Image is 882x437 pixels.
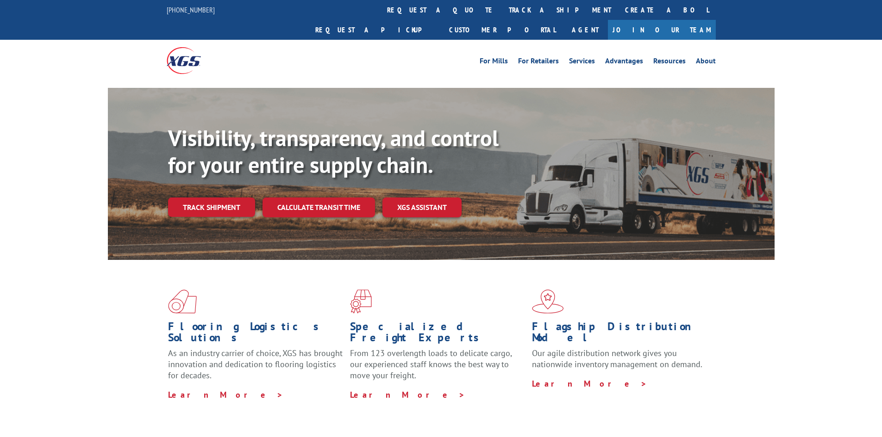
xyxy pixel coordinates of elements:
a: For Mills [480,57,508,68]
a: Resources [653,57,686,68]
a: Agent [563,20,608,40]
a: [PHONE_NUMBER] [167,5,215,14]
span: As an industry carrier of choice, XGS has brought innovation and dedication to flooring logistics... [168,348,343,381]
h1: Flooring Logistics Solutions [168,321,343,348]
img: xgs-icon-focused-on-flooring-red [350,289,372,314]
h1: Flagship Distribution Model [532,321,707,348]
a: Learn More > [532,378,647,389]
a: For Retailers [518,57,559,68]
a: Learn More > [350,389,465,400]
b: Visibility, transparency, and control for your entire supply chain. [168,123,499,179]
a: Services [569,57,595,68]
a: Request a pickup [308,20,442,40]
img: xgs-icon-total-supply-chain-intelligence-red [168,289,197,314]
a: Join Our Team [608,20,716,40]
p: From 123 overlength loads to delicate cargo, our experienced staff knows the best way to move you... [350,348,525,389]
span: Our agile distribution network gives you nationwide inventory management on demand. [532,348,702,369]
img: xgs-icon-flagship-distribution-model-red [532,289,564,314]
a: Track shipment [168,197,255,217]
a: Calculate transit time [263,197,375,217]
a: Customer Portal [442,20,563,40]
h1: Specialized Freight Experts [350,321,525,348]
a: Learn More > [168,389,283,400]
a: Advantages [605,57,643,68]
a: About [696,57,716,68]
a: XGS ASSISTANT [382,197,462,217]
